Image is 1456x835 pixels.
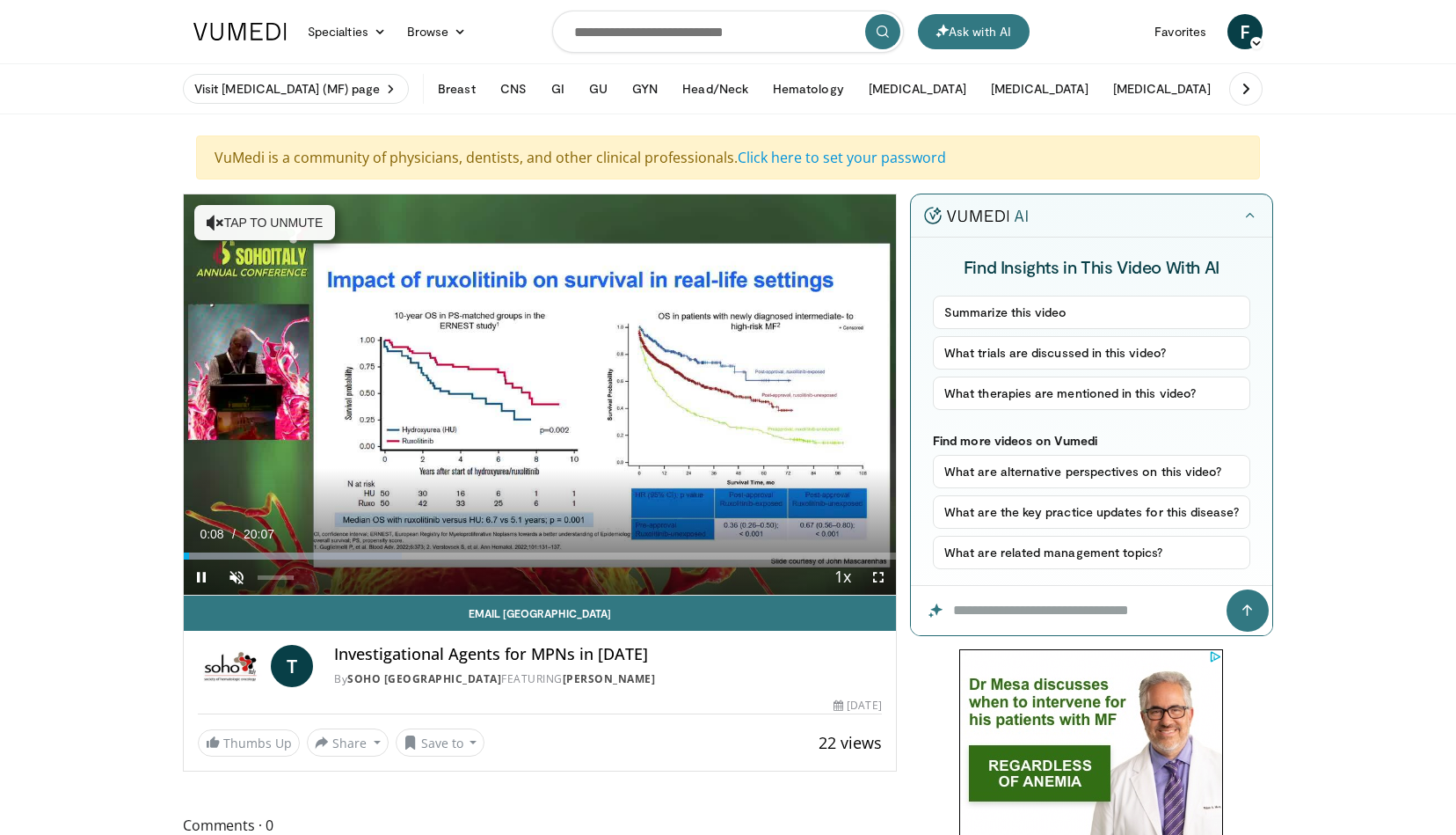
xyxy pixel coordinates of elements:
h4: Investigational Agents for MPNs in [DATE] [334,645,882,664]
button: Tap to unmute [194,205,335,240]
button: Ask with AI [918,14,1030,49]
p: Find more videos on Vumedi [933,433,1250,448]
a: Click here to set your password [738,148,946,167]
button: Share [307,729,389,757]
button: GU [579,71,618,106]
button: [MEDICAL_DATA] [1103,71,1221,106]
a: Specialties [297,14,397,49]
button: Playback Rate [826,560,861,595]
button: Breast [427,71,485,106]
a: [PERSON_NAME] [563,671,656,686]
button: Unmute [219,560,254,595]
button: GYN [622,71,668,106]
div: By FEATURING [334,671,882,687]
input: Search topics, interventions [552,11,904,53]
input: Question for the AI [911,586,1272,635]
a: Email [GEOGRAPHIC_DATA] [184,596,896,631]
a: Browse [397,14,477,49]
button: What trials are discussed in this video? [933,336,1250,370]
button: Summarize this video [933,296,1250,329]
a: SOHO [GEOGRAPHIC_DATA] [347,671,501,686]
span: / [232,527,236,541]
div: Volume Level [258,575,294,580]
button: [MEDICAL_DATA] [980,71,1099,106]
a: F [1227,14,1263,49]
button: What are alternative perspectives on this video? [933,455,1250,488]
button: What are the key practice updates for this disease? [933,495,1250,529]
button: Save to [396,729,485,757]
button: [MEDICAL_DATA] [858,71,977,106]
a: Visit [MEDICAL_DATA] (MF) page [183,74,409,104]
img: VuMedi Logo [193,23,287,40]
h4: Find Insights in This Video With AI [933,255,1250,278]
button: What are related management topics? [933,536,1250,569]
a: Thumbs Up [198,729,300,757]
div: [DATE] [834,698,881,714]
img: vumedi-ai-logo.v2.svg [924,207,1028,224]
video-js: Video Player [184,194,896,596]
button: Fullscreen [861,560,896,595]
span: 22 views [819,732,882,753]
a: T [271,645,313,687]
div: Progress Bar [184,553,896,560]
button: CNS [490,71,537,106]
button: Hematology [762,71,855,106]
span: 0:08 [200,527,223,541]
img: SOHO Italy [198,645,264,687]
button: Head/Neck [672,71,759,106]
a: Favorites [1144,14,1217,49]
button: GI [541,71,575,106]
span: 20:07 [244,527,274,541]
div: VuMedi is a community of physicians, dentists, and other clinical professionals. [196,136,1260,179]
button: Pause [184,560,219,595]
button: What therapies are mentioned in this video? [933,377,1250,410]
